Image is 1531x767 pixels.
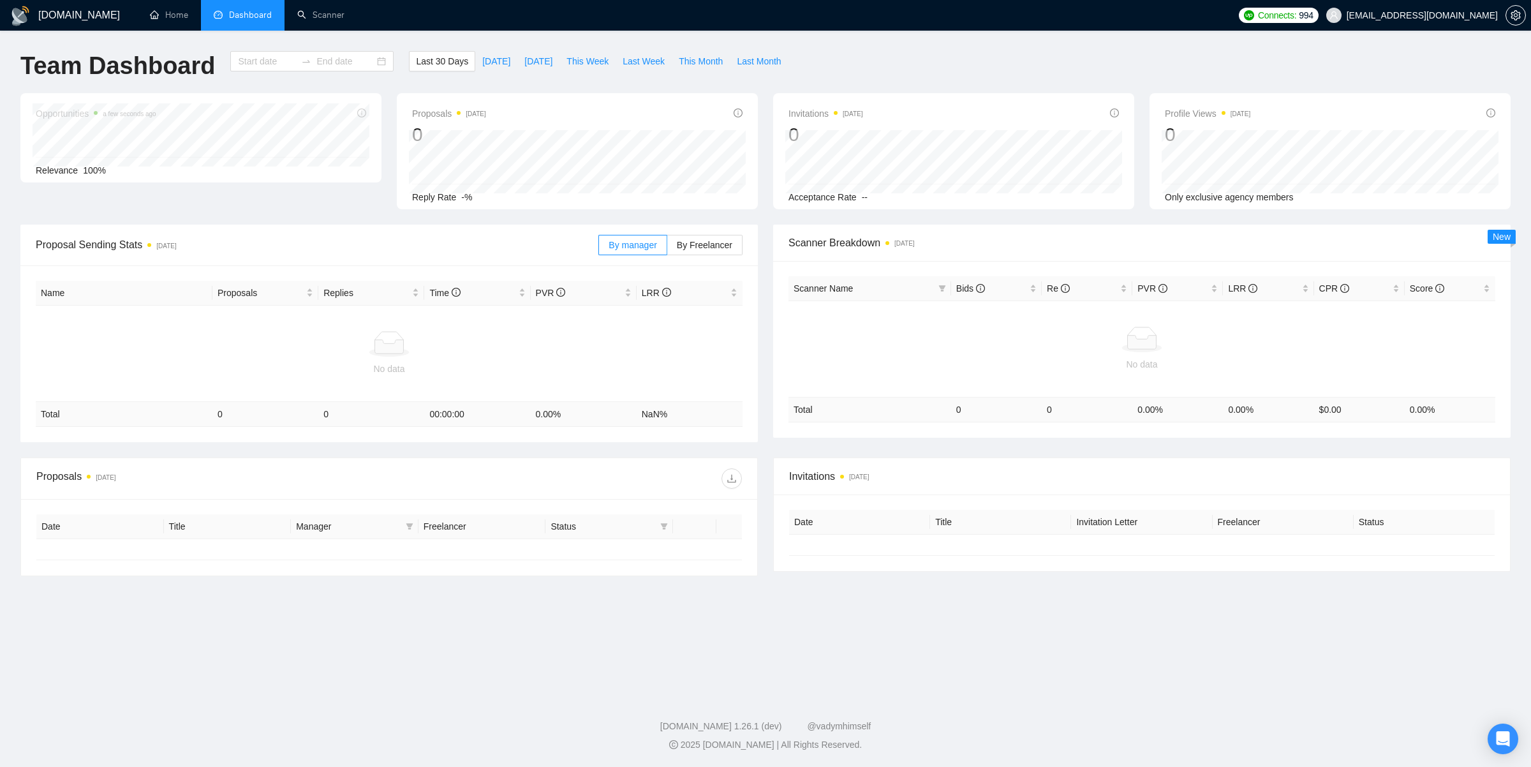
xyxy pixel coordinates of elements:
[788,192,857,202] span: Acceptance Rate
[951,397,1042,422] td: 0
[212,402,318,427] td: 0
[1299,8,1313,22] span: 994
[212,281,318,306] th: Proposals
[475,51,517,71] button: [DATE]
[616,51,672,71] button: Last Week
[524,54,552,68] span: [DATE]
[862,192,868,202] span: --
[1248,284,1257,293] span: info-circle
[412,192,456,202] span: Reply Rate
[429,288,460,298] span: Time
[164,514,292,539] th: Title
[788,106,863,121] span: Invitations
[156,242,176,249] time: [DATE]
[461,192,472,202] span: -%
[1071,510,1212,535] th: Invitation Letter
[1061,284,1070,293] span: info-circle
[96,474,115,481] time: [DATE]
[566,54,609,68] span: This Week
[1405,397,1495,422] td: 0.00 %
[218,286,304,300] span: Proposals
[1213,510,1354,535] th: Freelancer
[36,165,78,175] span: Relevance
[214,10,223,19] span: dashboard
[849,473,869,480] time: [DATE]
[669,740,678,749] span: copyright
[1505,5,1526,26] button: setting
[318,281,424,306] th: Replies
[323,286,410,300] span: Replies
[677,240,732,250] span: By Freelancer
[1244,10,1254,20] img: upwork-logo.png
[10,738,1521,752] div: 2025 [DOMAIN_NAME] | All Rights Reserved.
[1258,8,1296,22] span: Connects:
[301,56,311,66] span: to
[1319,283,1349,294] span: CPR
[734,108,743,117] span: info-circle
[1223,397,1313,422] td: 0.00 %
[938,285,946,292] span: filter
[660,523,668,530] span: filter
[1506,10,1525,20] span: setting
[229,10,272,20] span: Dashboard
[551,519,655,533] span: Status
[1505,10,1526,20] a: setting
[788,123,863,147] div: 0
[1486,108,1495,117] span: info-circle
[807,721,871,731] a: @vadymhimself
[36,281,212,306] th: Name
[517,51,559,71] button: [DATE]
[1329,11,1338,20] span: user
[296,519,401,533] span: Manager
[1314,397,1405,422] td: $ 0.00
[301,56,311,66] span: swap-right
[1165,123,1250,147] div: 0
[609,240,656,250] span: By manager
[482,54,510,68] span: [DATE]
[843,110,862,117] time: [DATE]
[1228,283,1257,294] span: LRR
[1488,724,1518,754] div: Open Intercom Messenger
[452,288,461,297] span: info-circle
[976,284,985,293] span: info-circle
[660,721,782,731] a: [DOMAIN_NAME] 1.26.1 (dev)
[536,288,566,298] span: PVR
[556,288,565,297] span: info-circle
[788,235,1495,251] span: Scanner Breakdown
[41,362,737,376] div: No data
[1165,192,1294,202] span: Only exclusive agency members
[789,510,930,535] th: Date
[1435,284,1444,293] span: info-circle
[412,123,486,147] div: 0
[662,288,671,297] span: info-circle
[672,51,730,71] button: This Month
[1110,108,1119,117] span: info-circle
[788,397,951,422] td: Total
[36,514,164,539] th: Date
[20,51,215,81] h1: Team Dashboard
[936,279,949,298] span: filter
[722,473,741,484] span: download
[1231,110,1250,117] time: [DATE]
[150,10,188,20] a: homeHome
[403,517,416,536] span: filter
[1354,510,1495,535] th: Status
[83,165,106,175] span: 100%
[637,402,743,427] td: NaN %
[409,51,475,71] button: Last 30 Days
[406,523,413,530] span: filter
[316,54,374,68] input: End date
[238,54,296,68] input: Start date
[318,402,424,427] td: 0
[794,357,1490,371] div: No data
[1340,284,1349,293] span: info-circle
[956,283,985,294] span: Bids
[894,240,914,247] time: [DATE]
[1137,283,1167,294] span: PVR
[559,51,616,71] button: This Week
[1042,397,1132,422] td: 0
[789,468,1495,484] span: Invitations
[36,237,598,253] span: Proposal Sending Stats
[291,514,418,539] th: Manager
[36,468,389,489] div: Proposals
